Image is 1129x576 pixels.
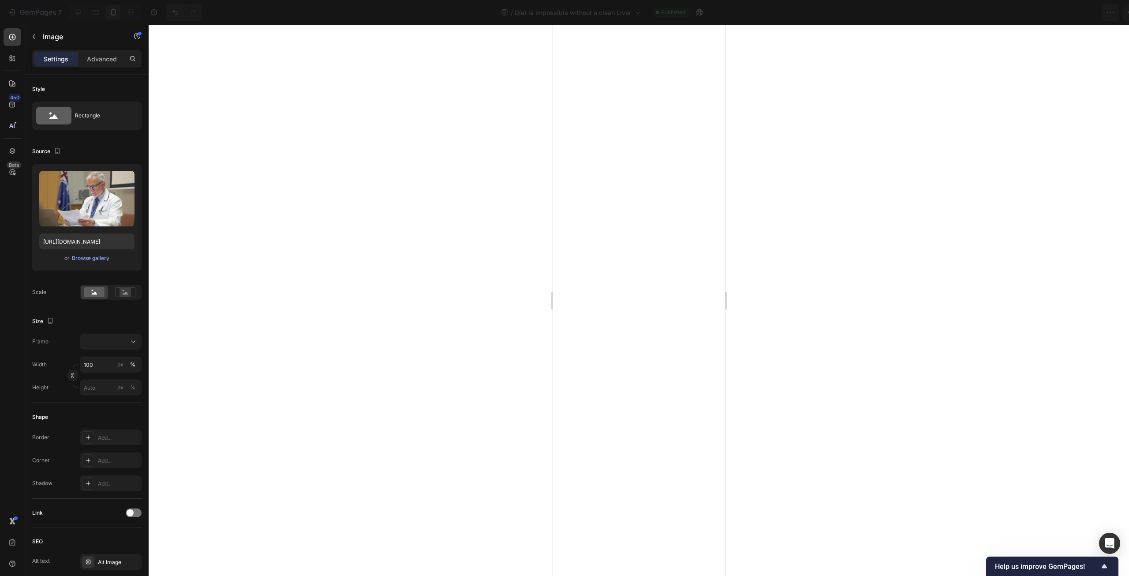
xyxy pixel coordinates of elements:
[87,54,117,64] p: Advanced
[32,384,49,392] label: Height
[511,8,513,17] span: /
[4,4,66,21] button: 7
[661,8,685,16] span: Published
[553,25,725,576] iframe: Design area
[75,105,129,126] div: Rectangle
[115,382,126,393] button: %
[32,288,46,296] div: Scale
[32,361,47,369] label: Width
[115,359,126,370] button: %
[64,253,70,264] span: or
[1038,4,1067,21] button: Save
[32,433,49,441] div: Border
[80,357,142,373] input: px%
[58,7,62,18] p: 7
[130,361,135,369] div: %
[32,479,52,487] div: Shadow
[98,457,139,465] div: Add...
[7,162,21,169] div: Beta
[72,254,109,262] div: Browse gallery
[32,146,63,158] div: Source
[80,380,142,395] input: px%
[32,456,50,464] div: Corner
[98,558,139,566] div: Alt Image
[39,233,135,249] input: https://example.com/image.jpg
[515,8,631,17] span: Diet is impossible without a clean Liver
[117,361,123,369] div: px
[32,338,49,346] label: Frame
[1070,4,1107,21] button: Publish
[1078,8,1100,17] div: Publish
[127,359,138,370] button: px
[71,254,110,263] button: Browse gallery
[32,557,50,565] div: Alt text
[8,94,21,101] div: 450
[32,538,43,546] div: SEO
[32,509,43,517] div: Link
[98,434,139,442] div: Add...
[32,413,48,421] div: Shape
[32,316,56,328] div: Size
[995,562,1099,571] span: Help us improve GemPages!
[117,384,123,392] div: px
[39,171,135,226] img: preview-image
[32,85,45,93] div: Style
[995,561,1110,572] button: Show survey - Help us improve GemPages!
[127,382,138,393] button: px
[166,4,202,21] div: Undo/Redo
[130,384,135,392] div: %
[44,54,68,64] p: Settings
[1045,9,1060,16] span: Save
[43,31,118,42] p: Image
[1099,533,1120,554] div: Open Intercom Messenger
[98,480,139,488] div: Add...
